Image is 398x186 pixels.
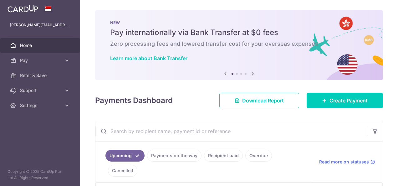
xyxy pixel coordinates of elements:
[245,150,272,162] a: Overdue
[204,150,243,162] a: Recipient paid
[20,87,61,94] span: Support
[147,150,202,162] a: Payments on the way
[219,93,299,108] a: Download Report
[307,93,383,108] a: Create Payment
[110,20,368,25] p: NEW
[105,150,145,162] a: Upcoming
[110,40,368,48] h6: Zero processing fees and lowered transfer cost for your overseas expenses
[95,121,368,141] input: Search by recipient name, payment id or reference
[20,72,61,79] span: Refer & Save
[108,165,137,177] a: Cancelled
[8,5,38,13] img: CardUp
[20,102,61,109] span: Settings
[319,159,375,165] a: Read more on statuses
[10,22,70,28] p: [PERSON_NAME][EMAIL_ADDRESS][DOMAIN_NAME]
[319,159,369,165] span: Read more on statuses
[329,97,368,104] span: Create Payment
[95,10,383,80] img: Bank transfer banner
[110,55,187,61] a: Learn more about Bank Transfer
[242,97,284,104] span: Download Report
[110,28,368,38] h5: Pay internationally via Bank Transfer at $0 fees
[20,57,61,64] span: Pay
[95,95,173,106] h4: Payments Dashboard
[20,42,61,49] span: Home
